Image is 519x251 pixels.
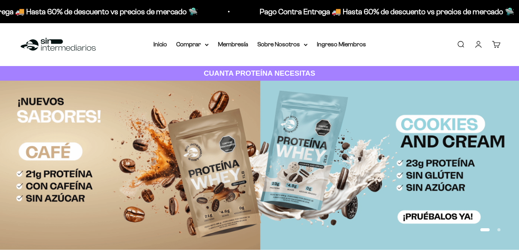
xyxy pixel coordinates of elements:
[259,5,514,18] p: Pago Contra Entrega 🚚 Hasta 60% de descuento vs precios de mercado 🛸
[153,41,167,47] a: Inicio
[218,41,248,47] a: Membresía
[257,39,308,49] summary: Sobre Nosotros
[204,69,315,77] strong: CUANTA PROTEÍNA NECESITAS
[176,39,209,49] summary: Comprar
[317,41,366,47] a: Ingreso Miembros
